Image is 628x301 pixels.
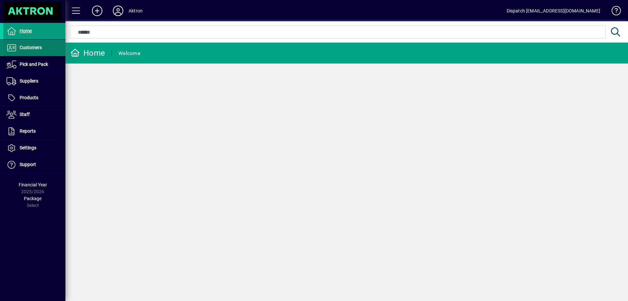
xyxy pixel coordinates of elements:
span: Financial Year [19,182,47,187]
button: Add [87,5,108,17]
div: Aktron [129,6,143,16]
span: Staff [20,112,30,117]
span: Reports [20,128,36,134]
span: Settings [20,145,36,150]
span: Customers [20,45,42,50]
a: Suppliers [3,73,65,89]
span: Suppliers [20,78,38,84]
div: Home [70,48,105,58]
a: Staff [3,106,65,123]
a: Customers [3,40,65,56]
div: Dispatch [EMAIL_ADDRESS][DOMAIN_NAME] [507,6,600,16]
a: Support [3,157,65,173]
button: Profile [108,5,129,17]
div: Welcome [118,48,140,59]
span: Products [20,95,38,100]
span: Home [20,28,32,33]
a: Settings [3,140,65,156]
a: Pick and Pack [3,56,65,73]
a: Knowledge Base [607,1,620,23]
span: Support [20,162,36,167]
span: Pick and Pack [20,62,48,67]
span: Package [24,196,42,201]
a: Reports [3,123,65,140]
a: Products [3,90,65,106]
